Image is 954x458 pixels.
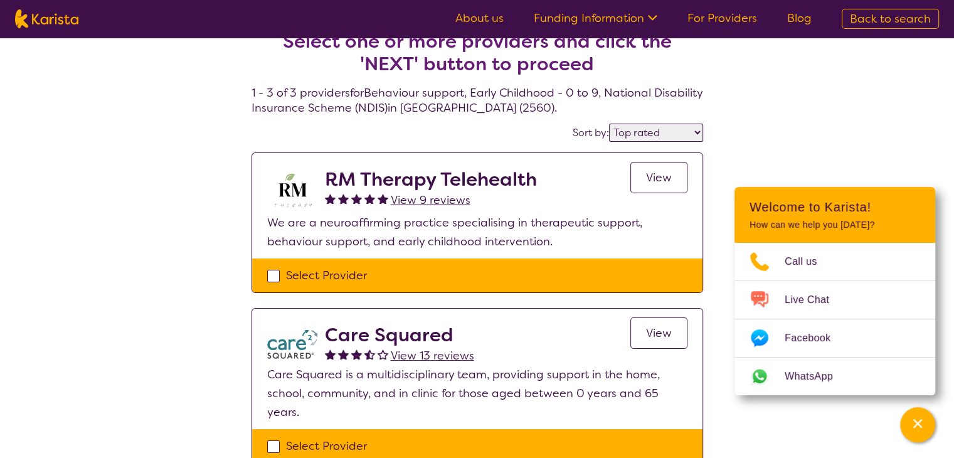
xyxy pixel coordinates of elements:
span: View 9 reviews [391,193,470,208]
a: View 9 reviews [391,191,470,210]
img: emptystar [378,349,388,359]
p: How can we help you [DATE]? [750,220,920,230]
span: Facebook [785,329,845,348]
span: View [646,170,672,185]
img: fullstar [378,193,388,204]
span: Call us [785,252,832,271]
button: Channel Menu [900,407,935,442]
img: fullstar [338,349,349,359]
label: Sort by: [573,126,609,139]
img: fullstar [338,193,349,204]
img: watfhvlxxexrmzu5ckj6.png [267,324,317,365]
a: Back to search [842,9,939,29]
h2: Care Squared [325,324,474,346]
img: fullstar [351,193,362,204]
a: Web link opens in a new tab. [734,358,935,395]
a: View [630,162,687,193]
ul: Choose channel [734,243,935,395]
span: Back to search [850,11,931,26]
img: halfstar [364,349,375,359]
h2: Welcome to Karista! [750,200,920,215]
p: We are a neuroaffirming practice specialising in therapeutic support, behaviour support, and earl... [267,213,687,251]
div: Channel Menu [734,187,935,395]
span: WhatsApp [785,367,848,386]
a: View 13 reviews [391,346,474,365]
span: View 13 reviews [391,348,474,363]
a: About us [455,11,504,26]
h2: Select one or more providers and click the 'NEXT' button to proceed [267,30,688,75]
a: Funding Information [534,11,657,26]
a: View [630,317,687,349]
img: fullstar [325,193,336,204]
img: Karista logo [15,9,78,28]
img: fullstar [351,349,362,359]
a: For Providers [687,11,757,26]
span: Live Chat [785,290,844,309]
img: b3hjthhf71fnbidirs13.png [267,168,317,213]
h2: RM Therapy Telehealth [325,168,537,191]
span: View [646,326,672,341]
p: Care Squared is a multidisciplinary team, providing support in the home, school, community, and i... [267,365,687,422]
img: fullstar [364,193,375,204]
img: fullstar [325,349,336,359]
a: Blog [787,11,812,26]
